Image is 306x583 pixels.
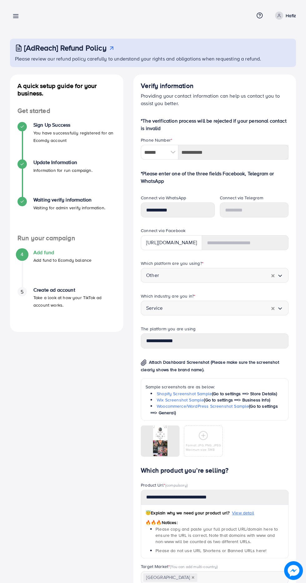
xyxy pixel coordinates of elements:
[10,82,123,97] h4: A quick setup guide for your business.
[271,304,274,312] button: Clear Selected
[165,482,188,488] span: (compulsory)
[33,256,91,264] p: Add fund to Ecomdy balance
[220,195,263,201] label: Connect via Telegram
[10,197,123,234] li: Waiting verify information
[141,482,188,488] label: Product Url
[24,43,106,52] h3: [AdReach] Refund Policy
[21,251,23,258] span: 4
[141,326,195,332] label: The platform you are using
[151,403,278,415] span: (Go to settings ==> General)
[21,288,23,295] span: 5
[141,170,289,185] p: *Please enter one of the three fields Facebook, Telegram or WhatsApp
[10,287,123,324] li: Create ad account
[273,12,296,20] a: Hafiz
[33,197,105,203] h4: Waiting verify information
[186,447,221,452] p: Maximum size: 5MB
[33,294,116,309] p: Take a look at how your TikTok ad account works.
[10,107,123,115] h4: Get started
[15,55,292,62] p: Please review our refund policy carefully to understand your rights and obligations when requesti...
[186,443,221,447] p: Format: JPG, PNG, JPEG
[146,510,230,516] span: Explain why we need your product url?
[10,250,123,287] li: Add fund
[146,510,151,516] span: 😇
[141,467,289,474] h4: Which product you’re selling?
[33,167,92,174] p: Information for run campaign.
[141,359,147,366] img: img
[146,519,178,526] span: Notices:
[141,235,202,250] div: [URL][DOMAIN_NAME]
[141,195,186,201] label: Connect via WhatsApp
[10,234,123,242] h4: Run your campaign
[10,159,123,197] li: Update Information
[33,122,116,128] h4: Sign Up Success
[141,92,289,107] p: Providing your contact information can help us contact you to assist you better.
[157,403,249,409] a: Woocommerce/WordPress Screenshot Sample
[155,547,266,554] span: Please do not use URL Shortens or Banned URLs here!
[159,270,271,280] input: Search for option
[155,526,278,545] span: Please copy and paste your full product URL/domain here to ensure the URL is correct. Note that d...
[146,270,159,280] span: Other
[141,268,289,283] div: Search for option
[170,564,218,569] span: (You can add multi-country)
[284,561,303,580] img: image
[146,383,284,391] p: Sample screenshots are as below:
[10,122,123,159] li: Sign Up Success
[198,573,280,583] input: Search for option
[146,519,161,526] span: 🔥🔥🔥
[141,117,289,132] p: *The verification process will be rejected if your personal contact is invalid
[271,272,274,279] button: Clear Selected
[141,301,289,315] div: Search for option
[141,137,172,143] label: Phone Number
[33,204,105,211] p: Waiting for admin verify information.
[141,227,185,234] label: Connect via Facebook
[157,391,212,397] a: Shopify Screenshot Sample
[143,573,197,582] span: [GEOGRAPHIC_DATA]
[286,12,296,19] p: Hafiz
[33,159,92,165] h4: Update Information
[204,397,270,403] span: (Go to settings ==> Business Info)
[153,425,167,457] img: img uploaded
[33,250,91,255] h4: Add fund
[141,260,204,266] label: Which platform are you using?
[141,293,195,299] label: Which industry are you in?
[163,303,271,313] input: Search for option
[33,287,116,293] h4: Create ad account
[191,576,195,579] button: Deselect Pakistan
[146,303,163,313] span: Service
[212,391,277,397] span: (Go to settings ==> Store Details)
[157,397,204,403] a: Wix Screenshot Sample
[141,359,279,373] span: Attach Dashboard Screenshot (Please make sure the screenshot clearly shows the brand name).
[141,563,218,570] label: Target Market
[232,510,254,516] span: View detail
[33,129,116,144] p: You have successfully registered for an Ecomdy account
[141,82,289,90] h4: Verify information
